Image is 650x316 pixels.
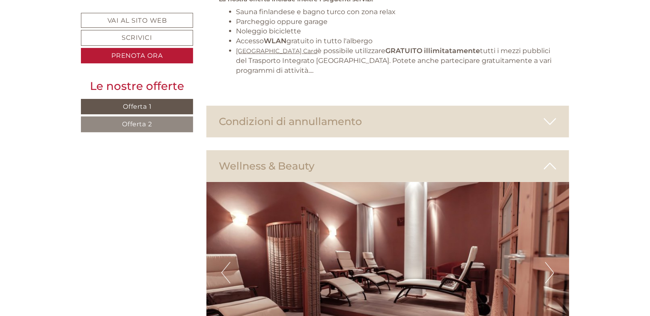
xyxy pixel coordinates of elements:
a: Prenota ora [81,48,193,64]
small: 14:38 [191,89,325,95]
div: Lei [191,53,325,60]
div: [GEOGRAPHIC_DATA] [13,25,143,32]
li: Sauna finlandese e bagno turco con zona relax [236,7,557,17]
button: Previous [221,262,230,283]
strong: WLAN [264,37,287,45]
a: [GEOGRAPHIC_DATA] Card [236,47,318,55]
a: Vai al sito web [81,13,193,28]
button: Next [545,262,554,283]
div: Buon giorno, come possiamo aiutarla? [6,23,148,49]
div: Le nostre offerte [81,78,193,94]
span: Offerta 1 [123,102,152,110]
span: Offerta 2 [122,120,152,128]
div: Condizioni di annullamento [206,106,569,137]
div: Disponibilità dal 02/10 al 06/10 partenza Camera matrimoniale Mezza pensione [186,51,331,96]
a: Scrivici [81,30,193,46]
li: Noleggio biciclette [236,27,557,36]
div: [DATE] [152,6,185,21]
li: Accesso gratuito in tutto l'albergo [236,36,557,46]
button: Invia [291,225,338,241]
div: Wellness & Beauty [206,150,569,182]
small: 14:37 [13,42,143,48]
li: è possibile utilizzare tutti i mezzi pubblici del Trasporto Integrato [GEOGRAPHIC_DATA]. Potete a... [236,46,557,76]
li: Parcheggio oppure garage [236,17,557,27]
strong: GRATUITO illimitatamente [386,47,480,55]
